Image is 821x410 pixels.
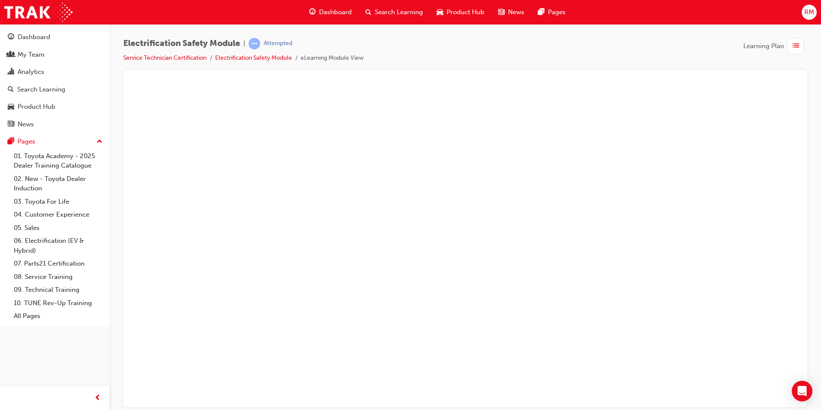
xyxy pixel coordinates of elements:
[531,3,572,21] a: pages-iconPages
[3,29,106,45] a: Dashboard
[3,82,106,98] a: Search Learning
[301,53,364,63] li: eLearning Module View
[319,7,352,17] span: Dashboard
[793,41,799,52] span: list-icon
[8,51,14,59] span: people-icon
[8,138,14,146] span: pages-icon
[97,136,103,147] span: up-icon
[10,283,106,297] a: 09. Technical Training
[3,47,106,63] a: My Team
[10,221,106,235] a: 05. Sales
[792,381,812,401] div: Open Intercom Messenger
[249,38,260,49] span: learningRecordVerb_ATTEMPT-icon
[3,99,106,115] a: Product Hub
[18,67,44,77] div: Analytics
[10,257,106,270] a: 07. Parts21 Certification
[264,40,292,48] div: Attempted
[10,208,106,221] a: 04. Customer Experience
[8,86,14,94] span: search-icon
[538,7,544,18] span: pages-icon
[10,172,106,195] a: 02. New - Toyota Dealer Induction
[17,85,65,95] div: Search Learning
[18,119,34,129] div: News
[10,297,106,310] a: 10. TUNE Rev-Up Training
[10,270,106,284] a: 08. Service Training
[437,7,443,18] span: car-icon
[10,150,106,172] a: 01. Toyota Academy - 2025 Dealer Training Catalogue
[3,116,106,132] a: News
[18,50,45,60] div: My Team
[447,7,484,17] span: Product Hub
[302,3,359,21] a: guage-iconDashboard
[4,3,73,22] img: Trak
[498,7,505,18] span: news-icon
[8,121,14,129] span: news-icon
[8,68,14,76] span: chart-icon
[18,137,35,147] div: Pages
[3,134,106,150] button: Pages
[430,3,491,21] a: car-iconProduct Hub
[804,7,814,17] span: RM
[8,34,14,41] span: guage-icon
[743,38,807,54] button: Learning Plan
[3,64,106,80] a: Analytics
[365,7,371,18] span: search-icon
[94,393,101,404] span: prev-icon
[10,309,106,323] a: All Pages
[10,195,106,208] a: 03. Toyota For Life
[8,103,14,111] span: car-icon
[215,54,292,61] a: Electrification Safety Module
[359,3,430,21] a: search-iconSearch Learning
[548,7,566,17] span: Pages
[491,3,531,21] a: news-iconNews
[508,7,524,17] span: News
[309,7,316,18] span: guage-icon
[18,102,55,112] div: Product Hub
[123,54,207,61] a: Service Technician Certification
[123,39,240,49] span: Electrification Safety Module
[18,32,50,42] div: Dashboard
[802,5,817,20] button: RM
[3,28,106,134] button: DashboardMy TeamAnalyticsSearch LearningProduct HubNews
[243,39,245,49] span: |
[10,234,106,257] a: 06. Electrification (EV & Hybrid)
[375,7,423,17] span: Search Learning
[743,41,784,51] span: Learning Plan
